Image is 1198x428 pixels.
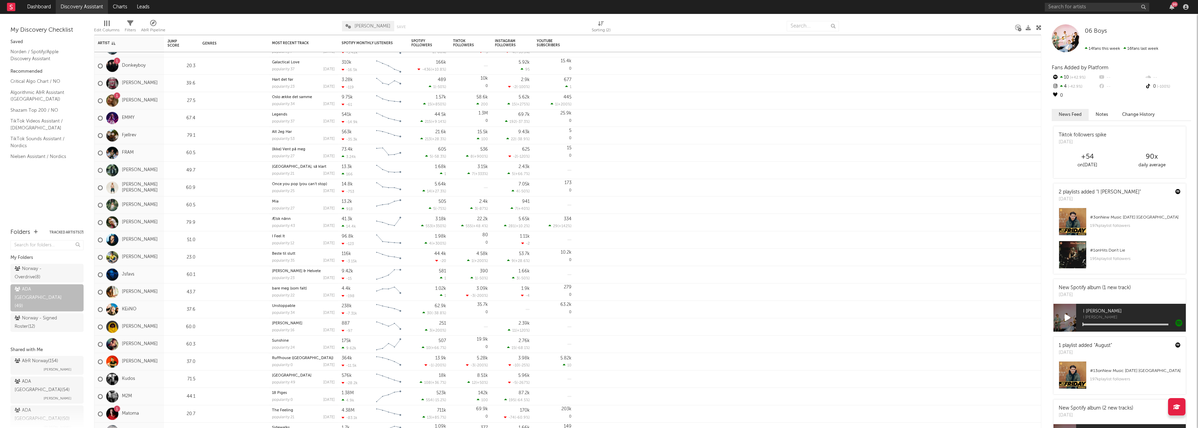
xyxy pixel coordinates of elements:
div: Legends [272,113,335,117]
div: Oslo, så klart [272,165,335,169]
a: TikTok Sounds Assistant / Nordics [10,135,77,149]
div: Spotify Followers [411,39,436,47]
a: Norway - Overdrive(8) [10,264,84,283]
span: -38.9 % [516,137,529,141]
div: 0 [537,110,571,127]
div: 625 [522,147,530,151]
a: 18 Piges [272,391,287,395]
div: 5 [569,128,571,133]
span: -50 % [436,85,445,89]
div: Sorting ( 2 ) [592,26,610,34]
div: 489 [438,77,446,82]
div: A&R Pipeline [141,26,165,34]
div: Alt Jeg Har [272,130,335,134]
div: 445 [563,95,571,99]
a: (Ikke) Vent på meg [272,148,305,151]
div: A&R Norway ( 154 ) [15,357,58,365]
span: -2 [513,155,517,159]
div: Sorting (2) [592,17,610,38]
a: 06 Boys [1085,28,1107,35]
div: TikTok Followers [453,39,477,47]
div: Galactical Love [272,61,335,64]
div: A&R Pipeline [141,17,165,38]
span: +28.3 % [432,137,445,141]
div: 536 [480,147,488,151]
svg: Chart title [373,161,404,179]
div: Oslo ække det samme [272,95,335,99]
a: bare meg (som falt) [272,287,307,291]
svg: Chart title [373,74,404,92]
div: 44.5k [435,112,446,117]
a: Galactical Love [272,61,299,64]
div: 2.4k [479,199,488,204]
span: Fans Added by Platform [1052,65,1108,70]
div: 941 [522,199,530,204]
span: -120 % [518,155,529,159]
svg: Chart title [373,92,404,109]
a: FRAM [122,150,134,156]
span: +10.8 % [432,68,445,72]
span: +333 % [475,172,487,176]
svg: Chart title [373,144,404,161]
div: 39.6 [168,79,195,87]
div: -- [1145,73,1191,82]
a: [PERSON_NAME] [122,289,158,295]
div: 73.4k [342,147,353,151]
a: Critical Algo Chart / NO [10,78,77,85]
span: 5 [430,155,432,159]
div: 9.75k [342,95,353,99]
span: +200 % [558,103,570,106]
a: Oslo ække det samme [272,95,312,99]
div: 197k playlist followers [1090,375,1181,383]
a: Mia [272,200,279,204]
div: 505 [438,199,446,204]
span: +66.7 % [515,172,529,176]
a: Sunshine [272,339,289,343]
div: Filters [125,26,136,34]
div: popularity: 37 [272,120,295,124]
a: "August" [1094,343,1112,348]
div: -753 [342,189,354,193]
a: Matoma [122,411,139,417]
span: -4 [511,50,515,54]
div: popularity: 23 [272,85,295,89]
div: 79.1 [168,131,195,140]
div: 166 [342,172,353,176]
div: ( ) [420,119,446,124]
div: 2.43k [519,164,530,169]
div: 9.43k [518,129,530,134]
div: 20.3 [168,62,195,70]
div: Mia [272,200,335,204]
span: 2 [433,50,435,54]
div: Tiktok followers spike [1059,132,1106,139]
div: 563k [342,129,352,134]
a: [PERSON_NAME] [122,324,158,330]
div: 0 [537,179,571,196]
span: 100 [481,137,488,141]
div: ( ) [428,50,446,54]
div: ADA [GEOGRAPHIC_DATA] ( 50 ) [15,406,78,423]
span: +33.3 % [516,50,529,54]
span: -42.9 % [1067,85,1082,89]
a: [PERSON_NAME] [122,237,158,243]
div: (Ikke) Vent på meg [272,148,335,151]
div: YouTube Subscribers [537,39,561,47]
div: Norway - Overdrive ( 8 ) [15,265,64,282]
span: 4 [516,190,519,193]
div: 1.3M [479,111,488,116]
a: Donkeyboy [122,63,146,69]
div: -- [1098,82,1144,91]
a: "I [PERSON_NAME]" [1096,190,1141,195]
div: on [DATE] [1055,161,1120,169]
div: Hørt det før [272,78,335,82]
a: #13onNew Music [DATE] [GEOGRAPHIC_DATA]197kplaylist followers [1053,361,1186,394]
a: Ælsk nånn [272,217,291,221]
svg: Chart title [373,179,404,196]
div: 15.5k [477,129,488,134]
a: [PERSON_NAME] [122,254,158,260]
div: daily average [1120,161,1184,169]
div: 15.4k [561,59,571,63]
div: 67.4 [168,114,195,122]
div: 195k playlist followers [1090,255,1181,263]
a: Ruffhouse ([GEOGRAPHIC_DATA]) [272,356,333,360]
